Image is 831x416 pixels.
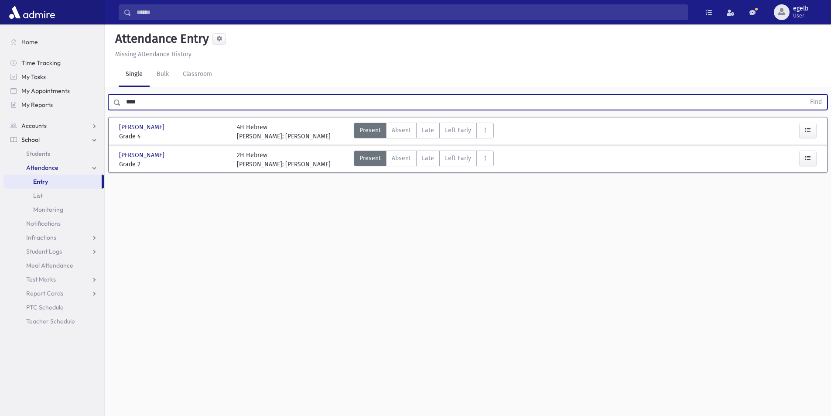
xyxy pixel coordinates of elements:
span: Infractions [26,234,56,241]
a: Teacher Schedule [3,314,104,328]
span: Report Cards [26,289,63,297]
a: Notifications [3,217,104,230]
span: List [33,192,43,199]
span: Time Tracking [21,59,61,67]
span: School [21,136,40,144]
span: Accounts [21,122,47,130]
div: 4H Hebrew [PERSON_NAME]; [PERSON_NAME] [237,123,331,141]
span: My Tasks [21,73,46,81]
span: Grade 2 [119,160,228,169]
span: Absent [392,126,411,135]
a: Student Logs [3,244,104,258]
a: School [3,133,104,147]
span: My Appointments [21,87,70,95]
span: Present [359,126,381,135]
a: My Reports [3,98,104,112]
a: Test Marks [3,272,104,286]
input: Search [131,4,687,20]
a: Report Cards [3,286,104,300]
span: [PERSON_NAME] [119,123,166,132]
span: PTC Schedule [26,303,64,311]
a: Students [3,147,104,161]
span: User [793,12,808,19]
a: Infractions [3,230,104,244]
span: My Reports [21,101,53,109]
a: Entry [3,175,102,189]
span: Notifications [26,220,61,227]
span: Left Early [445,154,471,163]
a: Single [119,62,150,87]
span: Monitoring [33,206,63,213]
a: My Appointments [3,84,104,98]
span: Late [422,154,434,163]
a: Time Tracking [3,56,104,70]
a: Attendance [3,161,104,175]
span: Present [359,154,381,163]
span: Student Logs [26,248,62,255]
span: Grade 4 [119,132,228,141]
span: egelb [793,5,808,12]
span: [PERSON_NAME] [119,151,166,160]
span: Home [21,38,38,46]
a: List [3,189,104,203]
span: Test Marks [26,275,56,283]
a: Monitoring [3,203,104,217]
button: Find [805,95,827,110]
div: 2H Hebrew [PERSON_NAME]; [PERSON_NAME] [237,151,331,169]
div: AttTypes [354,123,494,141]
a: My Tasks [3,70,104,84]
div: AttTypes [354,151,494,169]
img: AdmirePro [7,3,57,21]
span: Absent [392,154,411,163]
span: Entry [33,178,48,186]
u: Missing Attendance History [115,51,192,58]
a: Home [3,35,104,49]
span: Teacher Schedule [26,317,75,325]
a: Classroom [176,62,219,87]
h5: Attendance Entry [112,31,209,46]
span: Left Early [445,126,471,135]
span: Attendance [26,164,58,172]
a: Missing Attendance History [112,51,192,58]
a: PTC Schedule [3,300,104,314]
a: Meal Attendance [3,258,104,272]
a: Bulk [150,62,176,87]
span: Students [26,150,50,158]
span: Late [422,126,434,135]
span: Meal Attendance [26,261,73,269]
a: Accounts [3,119,104,133]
